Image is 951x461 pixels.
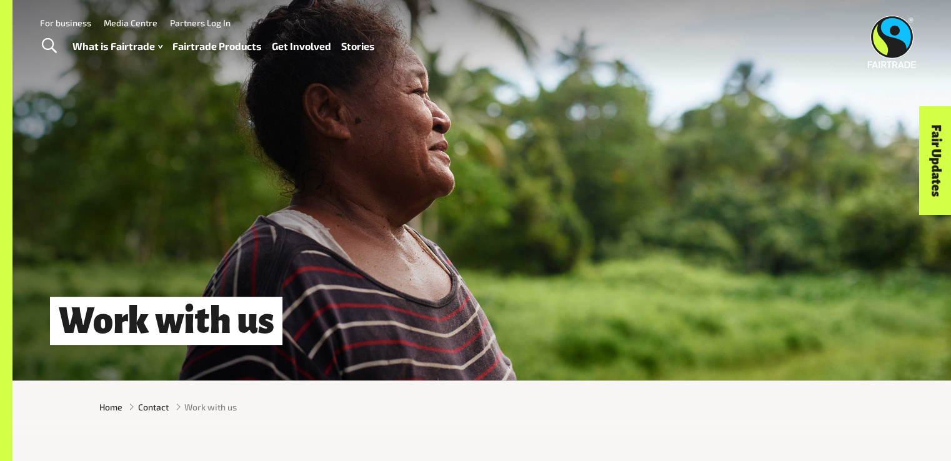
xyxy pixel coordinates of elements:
[272,37,331,56] a: Get Involved
[104,17,157,28] a: Media Centre
[34,31,64,62] a: Toggle Search
[172,37,262,56] a: Fairtrade Products
[170,17,231,28] a: Partners Log In
[341,37,375,56] a: Stories
[868,16,916,68] img: Fairtrade Australia New Zealand logo
[138,400,169,414] a: Contact
[40,17,91,28] a: For business
[50,297,282,345] h1: Work with us
[99,400,122,414] a: Home
[72,37,162,56] a: What is Fairtrade
[184,400,237,414] span: Work with us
